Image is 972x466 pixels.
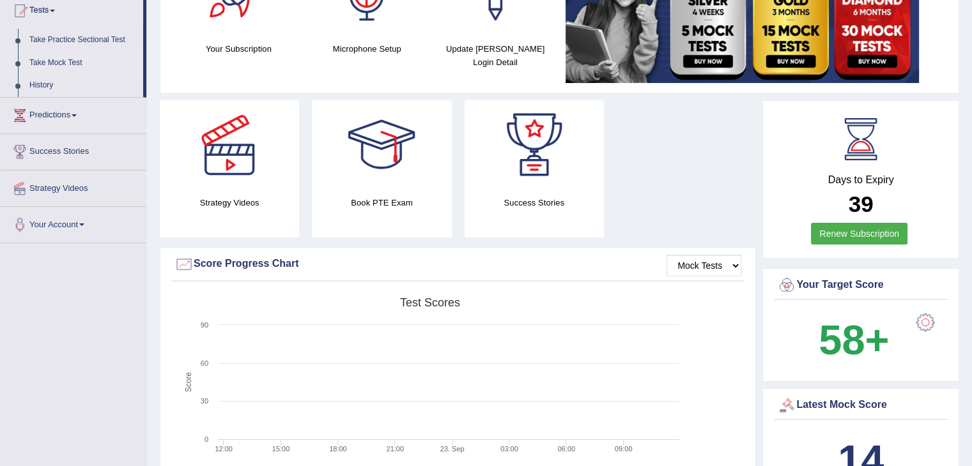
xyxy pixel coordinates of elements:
[24,52,143,75] a: Take Mock Test
[1,134,146,166] a: Success Stories
[1,98,146,130] a: Predictions
[201,359,208,367] text: 60
[174,255,741,274] div: Score Progress Chart
[615,445,633,453] text: 09:00
[160,196,299,209] h4: Strategy Videos
[465,196,604,209] h4: Success Stories
[1,170,146,202] a: Strategy Videos
[329,445,347,453] text: 18:00
[215,445,233,453] text: 12:00
[24,29,143,52] a: Take Practice Sectional Test
[438,42,553,69] h4: Update [PERSON_NAME] Login Detail
[849,192,874,216] b: 39
[811,223,907,244] a: Renew Subscription
[272,445,290,453] text: 15:00
[400,296,460,309] tspan: Test scores
[1,207,146,239] a: Your Account
[181,42,297,56] h4: Your Subscription
[24,74,143,97] a: History
[819,317,889,363] b: 58+
[201,321,208,329] text: 90
[777,276,945,295] div: Your Target Score
[777,396,945,415] div: Latest Mock Score
[440,445,465,453] tspan: 23. Sep
[500,445,518,453] text: 03:00
[201,397,208,405] text: 30
[184,372,193,393] tspan: Score
[386,445,404,453] text: 21:00
[204,435,208,443] text: 0
[312,196,451,209] h4: Book PTE Exam
[558,445,576,453] text: 06:00
[777,174,945,186] h4: Days to Expiry
[309,42,425,56] h4: Microphone Setup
